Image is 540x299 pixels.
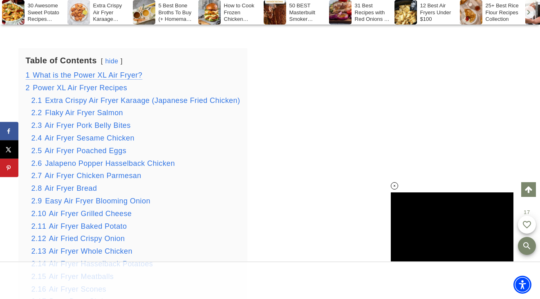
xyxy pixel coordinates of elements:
span: Air Fried Crispy Onion [49,234,125,243]
span: 2.3 [31,121,42,129]
span: 2.4 [31,134,42,142]
span: 2.14 [31,260,47,268]
span: Easy Air Fryer Blooming Onion [45,197,150,205]
span: 2.2 [31,109,42,117]
a: 2.9 Easy Air Fryer Blooming Onion [31,197,150,205]
a: 2.8 Air Fryer Bread [31,184,97,192]
span: Air Fryer Pork Belly Bites [45,121,130,129]
span: 2.1 [31,96,42,105]
span: Air Fryer Bread [45,184,97,192]
span: 2.8 [31,184,42,192]
span: 2.9 [31,197,42,205]
a: 2 Power XL Air Fryer Recipes [26,84,128,92]
span: Jalapeno Popper Hasselback Chicken [45,159,175,167]
iframe: Advertisement [391,192,513,261]
span: 2.10 [31,210,47,218]
span: 2.7 [31,172,42,180]
span: Flaky Air Fryer Salmon [45,109,123,117]
a: Scroll to top [521,182,536,197]
a: 2.13 Air Fryer Whole Chicken [31,247,132,255]
span: Extra Crispy Air Fryer Karaage (Japanese Fried Chicken) [45,96,240,105]
a: 2.6 Jalapeno Popper Hasselback Chicken [31,159,175,167]
a: 2.5 Air Fryer Poached Eggs [31,147,127,155]
span: Air Fryer Chicken Parmesan [45,172,141,180]
div: Accessibility Menu [513,276,531,294]
span: Air Fryer Poached Eggs [45,147,126,155]
span: 2.6 [31,159,42,167]
span: What is the Power XL Air Fryer? [33,71,142,79]
a: 2.3 Air Fryer Pork Belly Bites [31,121,131,129]
span: Air Fryer Hasselback Potatoes [49,260,153,268]
span: Air Fryer Baked Potato [49,222,127,230]
span: Power XL Air Fryer Recipes [33,84,127,92]
iframe: Advertisement [72,262,468,299]
iframe: Advertisement [387,41,510,286]
span: 2.11 [31,222,47,230]
span: 1 [26,71,30,79]
a: 2.12 Air Fried Crispy Onion [31,234,125,243]
a: 2.10 Air Fryer Grilled Cheese [31,210,132,218]
a: 2.1 Extra Crispy Air Fryer Karaage (Japanese Fried Chicken) [31,96,240,105]
a: 2.2 Flaky Air Fryer Salmon [31,109,123,117]
span: 2.12 [31,234,47,243]
a: 2.7 Air Fryer Chicken Parmesan [31,172,141,180]
span: 2 [26,84,30,92]
span: 2.5 [31,147,42,155]
span: Air Fryer Grilled Cheese [49,210,132,218]
a: 1 What is the Power XL Air Fryer? [26,71,143,80]
a: 2.4 Air Fryer Sesame Chicken [31,134,134,142]
span: Air Fryer Whole Chicken [49,247,132,255]
a: 2.11 Air Fryer Baked Potato [31,222,127,230]
span: Air Fryer Sesame Chicken [45,134,134,142]
span: 2.13 [31,247,47,255]
a: 2.14 Air Fryer Hasselback Potatoes [31,260,153,268]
